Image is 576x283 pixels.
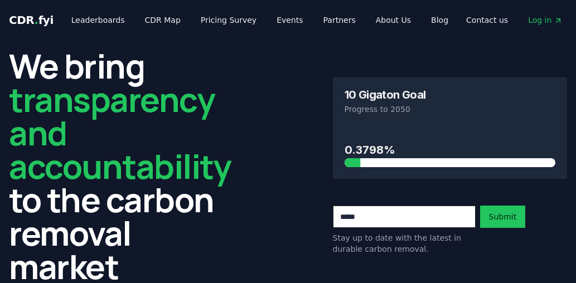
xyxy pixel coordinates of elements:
[345,89,426,100] h3: 10 Gigaton Goal
[367,10,420,30] a: About Us
[9,49,244,283] h2: We bring to the carbon removal market
[9,13,54,27] span: CDR fyi
[528,14,563,26] span: Log in
[9,12,54,28] a: CDR.fyi
[62,10,457,30] nav: Main
[457,10,517,30] a: Contact us
[345,141,556,158] h3: 0.3798%
[192,10,265,30] a: Pricing Survey
[422,10,457,30] a: Blog
[519,10,572,30] a: Log in
[333,232,476,255] p: Stay up to date with the latest in durable carbon removal.
[136,10,190,30] a: CDR Map
[9,76,231,189] span: transparency and accountability
[457,10,572,30] nav: Main
[35,13,38,27] span: .
[268,10,312,30] a: Events
[62,10,134,30] a: Leaderboards
[314,10,365,30] a: Partners
[480,206,526,228] button: Submit
[345,104,556,115] p: Progress to 2050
